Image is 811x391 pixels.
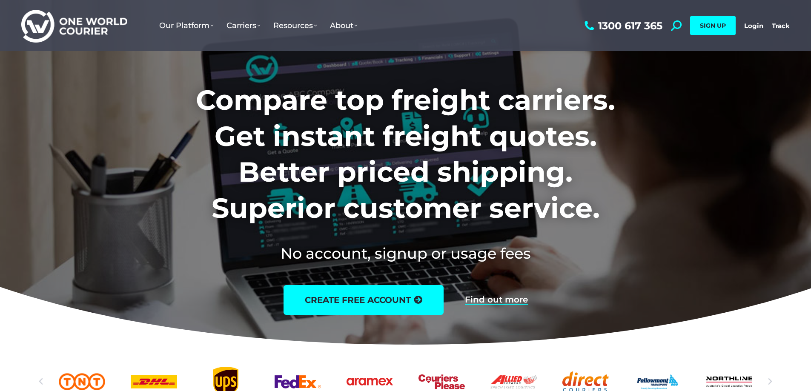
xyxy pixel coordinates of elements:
a: 1300 617 365 [582,20,662,31]
span: SIGN UP [700,22,726,29]
a: Our Platform [153,12,220,39]
span: Carriers [226,21,261,30]
span: About [330,21,358,30]
a: Track [772,22,790,30]
a: Resources [267,12,324,39]
a: Find out more [465,295,528,305]
span: Resources [273,21,317,30]
h2: No account, signup or usage fees [140,243,671,264]
span: Our Platform [159,21,214,30]
h1: Compare top freight carriers. Get instant freight quotes. Better priced shipping. Superior custom... [140,82,671,226]
a: Login [744,22,763,30]
img: One World Courier [21,9,127,43]
a: About [324,12,364,39]
a: create free account [284,285,444,315]
a: SIGN UP [690,16,736,35]
a: Carriers [220,12,267,39]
